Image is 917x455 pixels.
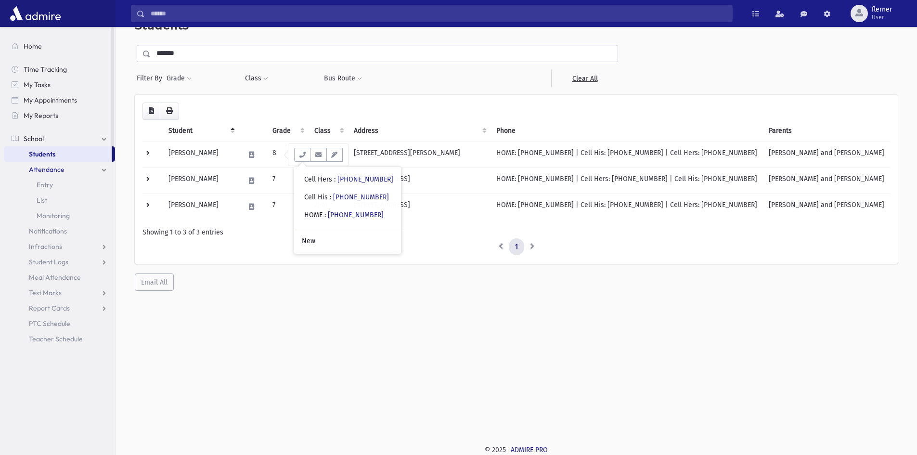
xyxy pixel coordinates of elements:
[24,96,77,104] span: My Appointments
[267,168,309,194] td: 7
[4,331,115,347] a: Teacher Schedule
[142,103,160,120] button: CSV
[304,192,389,202] div: Cell His
[4,162,115,177] a: Attendance
[348,194,491,220] td: [STREET_ADDRESS]
[4,131,115,146] a: School
[4,223,115,239] a: Notifications
[29,288,62,297] span: Test Marks
[309,142,348,168] td: 8A-M
[511,446,548,454] a: ADMIRE PRO
[24,134,44,143] span: School
[872,6,892,13] span: flerner
[337,175,393,183] a: [PHONE_NUMBER]
[324,211,326,219] span: :
[24,65,67,74] span: Time Tracking
[163,142,239,168] td: [PERSON_NAME]
[304,174,393,184] div: Cell Hers
[4,77,115,92] a: My Tasks
[29,304,70,312] span: Report Cards
[4,146,112,162] a: Students
[163,194,239,220] td: [PERSON_NAME]
[166,70,192,87] button: Grade
[4,316,115,331] a: PTC Schedule
[348,120,491,142] th: Address: activate to sort column ascending
[267,120,309,142] th: Grade: activate to sort column ascending
[326,148,343,162] button: Email Templates
[309,120,348,142] th: Class: activate to sort column ascending
[135,273,174,291] button: Email All
[4,254,115,270] a: Student Logs
[131,445,902,455] div: © 2025 -
[163,168,239,194] td: [PERSON_NAME]
[29,258,68,266] span: Student Logs
[872,13,892,21] span: User
[29,165,65,174] span: Attendance
[24,111,58,120] span: My Reports
[29,150,55,158] span: Students
[509,238,524,256] a: 1
[4,285,115,300] a: Test Marks
[551,70,618,87] a: Clear All
[37,211,70,220] span: Monitoring
[8,4,63,23] img: AdmirePro
[294,232,401,250] a: New
[4,39,115,54] a: Home
[29,335,83,343] span: Teacher Schedule
[24,42,42,51] span: Home
[267,194,309,220] td: 7
[267,142,309,168] td: 8
[245,70,269,87] button: Class
[328,211,384,219] a: [PHONE_NUMBER]
[29,227,67,235] span: Notifications
[137,73,166,83] span: Filter By
[491,142,763,168] td: HOME: [PHONE_NUMBER] | Cell His: [PHONE_NUMBER] | Cell Hers: [PHONE_NUMBER]
[304,210,384,220] div: HOME
[4,270,115,285] a: Meal Attendance
[4,300,115,316] a: Report Cards
[4,208,115,223] a: Monitoring
[348,142,491,168] td: [STREET_ADDRESS][PERSON_NAME]
[491,168,763,194] td: HOME: [PHONE_NUMBER] | Cell Hers: [PHONE_NUMBER] | Cell His: [PHONE_NUMBER]
[763,168,890,194] td: [PERSON_NAME] and [PERSON_NAME]
[37,196,47,205] span: List
[4,92,115,108] a: My Appointments
[29,242,62,251] span: Infractions
[4,193,115,208] a: List
[163,120,239,142] th: Student: activate to sort column descending
[763,142,890,168] td: [PERSON_NAME] and [PERSON_NAME]
[37,181,53,189] span: Entry
[4,177,115,193] a: Entry
[348,168,491,194] td: [STREET_ADDRESS]
[763,194,890,220] td: [PERSON_NAME] and [PERSON_NAME]
[4,62,115,77] a: Time Tracking
[491,194,763,220] td: HOME: [PHONE_NUMBER] | Cell His: [PHONE_NUMBER] | Cell Hers: [PHONE_NUMBER]
[334,175,336,183] span: :
[24,80,51,89] span: My Tasks
[4,108,115,123] a: My Reports
[160,103,179,120] button: Print
[763,120,890,142] th: Parents
[491,120,763,142] th: Phone
[145,5,732,22] input: Search
[330,193,331,201] span: :
[333,193,389,201] a: [PHONE_NUMBER]
[142,227,890,237] div: Showing 1 to 3 of 3 entries
[4,239,115,254] a: Infractions
[29,319,70,328] span: PTC Schedule
[323,70,362,87] button: Bus Route
[29,273,81,282] span: Meal Attendance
